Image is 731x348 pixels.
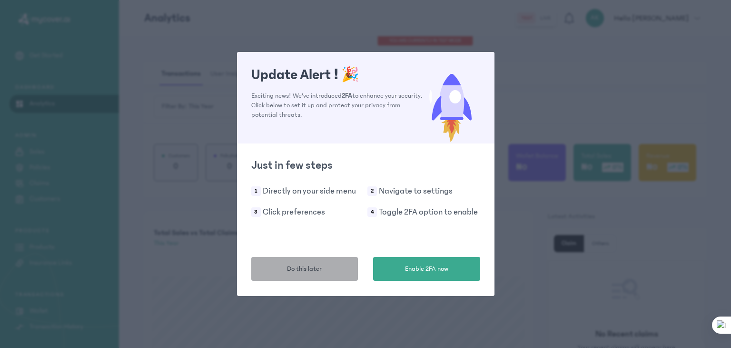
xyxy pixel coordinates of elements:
span: Enable 2FA now [405,264,448,274]
h1: Update Alert ! [251,66,423,83]
button: Enable 2FA now [373,257,480,281]
span: 1 [251,186,261,196]
span: 2FA [342,92,352,100]
p: Exciting news! We've introduced to enhance your security. Click below to set it up and protect yo... [251,91,423,120]
p: Toggle 2FA option to enable [379,205,478,219]
p: Click preferences [263,205,325,219]
span: 🎉 [341,67,359,83]
span: 3 [251,207,261,217]
p: Navigate to settings [379,184,453,198]
span: 2 [367,186,377,196]
span: 4 [367,207,377,217]
span: Do this later [287,264,322,274]
button: Do this later [251,257,358,281]
p: Directly on your side menu [263,184,356,198]
h2: Just in few steps [251,158,480,173]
